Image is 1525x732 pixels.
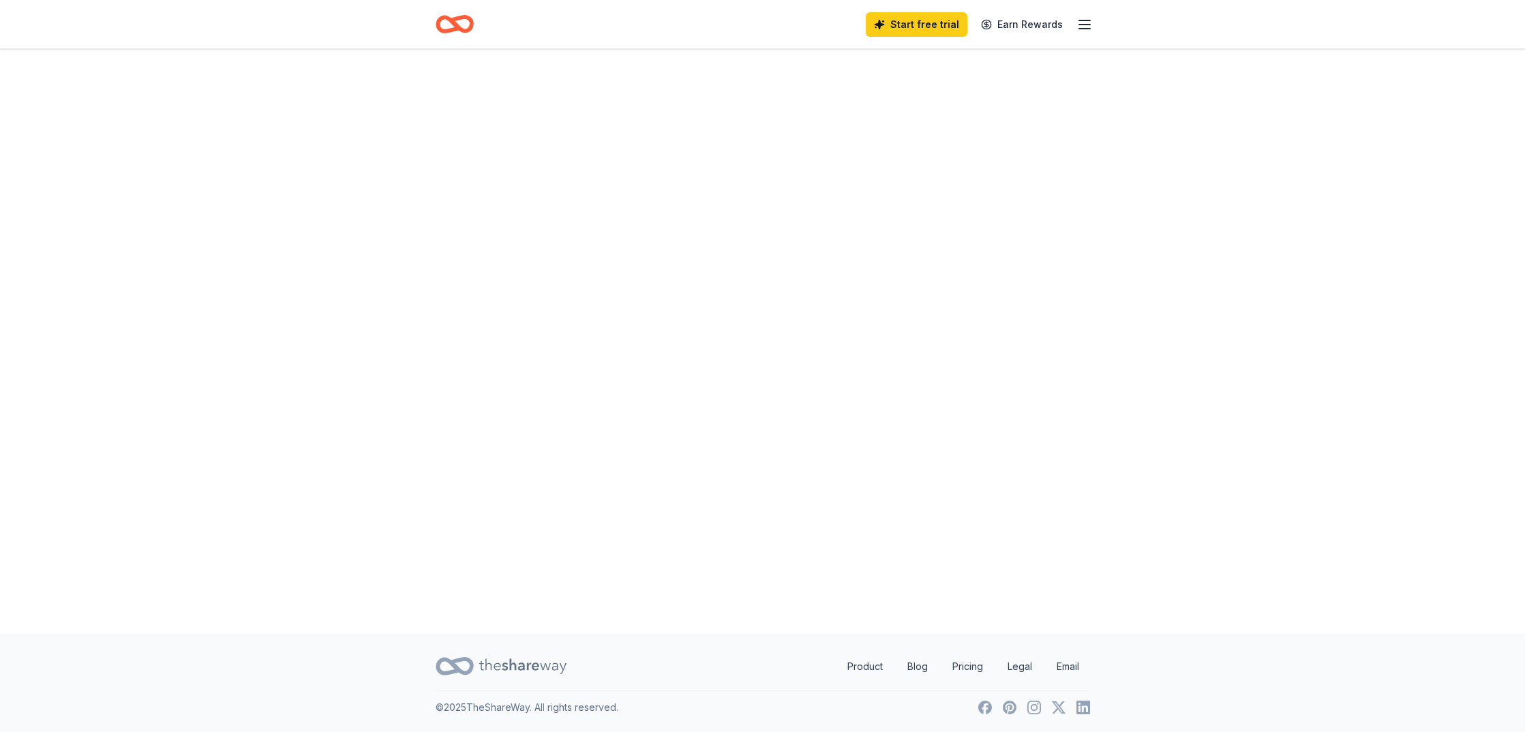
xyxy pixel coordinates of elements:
[997,653,1043,680] a: Legal
[973,12,1071,37] a: Earn Rewards
[941,653,994,680] a: Pricing
[436,699,618,716] p: © 2025 TheShareWay. All rights reserved.
[896,653,939,680] a: Blog
[1046,653,1090,680] a: Email
[836,653,894,680] a: Product
[866,12,967,37] a: Start free trial
[436,8,474,40] a: Home
[836,653,1090,680] nav: quick links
